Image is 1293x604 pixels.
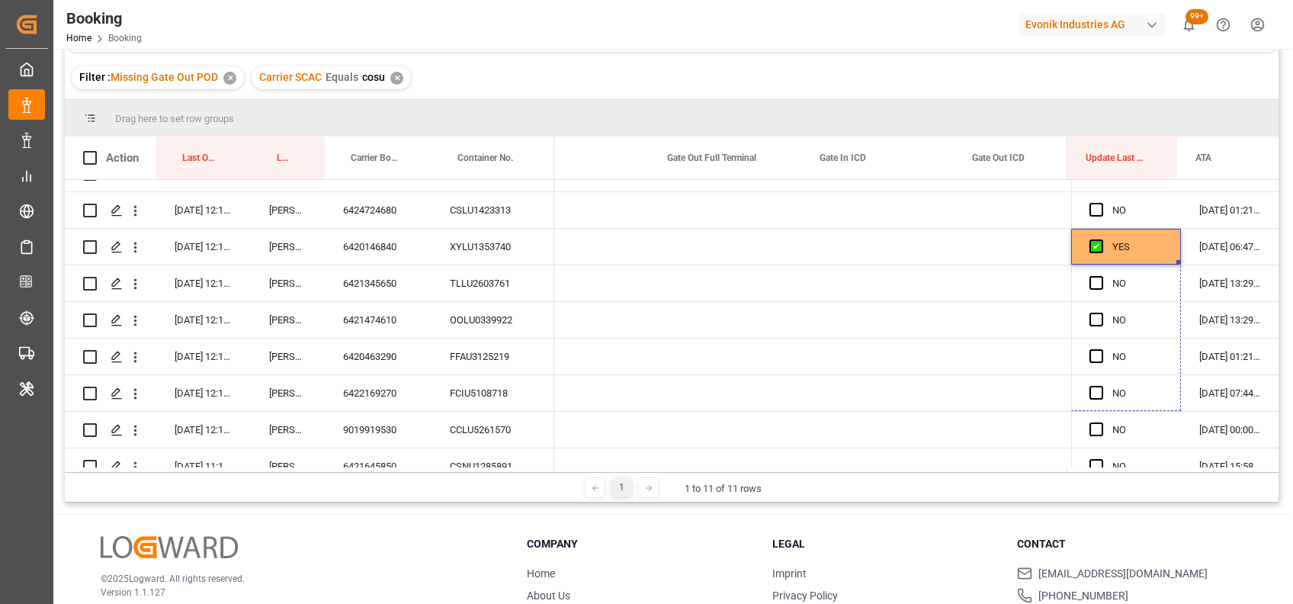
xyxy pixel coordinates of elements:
button: Evonik Industries AG [1019,10,1172,39]
span: cosu [362,71,385,83]
span: Carrier SCAC [259,71,322,83]
div: [DATE] 11:18:26 [156,448,251,484]
div: [DATE] 01:21:33 [1181,339,1279,374]
div: ✕ [390,72,403,85]
div: Press SPACE to select this row. [1071,412,1279,448]
div: Action [106,151,139,165]
div: [PERSON_NAME] [251,192,325,228]
span: Drag here to set row groups [115,113,234,124]
div: 1 [612,478,631,497]
span: Gate Out Full Terminal [667,153,756,163]
div: 6424724680 [325,192,432,228]
a: Home [527,567,555,580]
div: NO [1112,339,1163,374]
span: Carrier Booking No. [351,153,399,163]
div: NO [1112,303,1163,338]
div: 6420146840 [325,229,432,265]
div: [DATE] 12:18:34 [156,412,251,448]
a: About Us [527,590,570,602]
span: 99+ [1186,9,1208,24]
div: [DATE] 15:58:00 [1181,448,1279,484]
div: [DATE] 07:44:42 [1181,375,1279,411]
div: OOLU0339922 [432,302,554,338]
div: 6420463290 [325,339,432,374]
button: show 146 new notifications [1172,8,1206,42]
div: [DATE] 12:18:34 [156,265,251,301]
div: Press SPACE to select this row. [1071,302,1279,339]
div: 6421474610 [325,302,432,338]
span: Container No. [457,153,513,163]
h3: Company [527,536,752,552]
div: Booking [66,7,142,30]
div: XYLU1353740 [432,229,554,265]
div: NO [1112,193,1163,228]
div: NO [1112,413,1163,448]
div: YES [1112,230,1163,265]
div: [DATE] 13:29:00 [1181,302,1279,338]
div: [DATE] 12:18:34 [156,375,251,411]
div: Press SPACE to select this row. [65,448,554,485]
div: 6422169270 [325,375,432,411]
a: Imprint [772,567,807,580]
span: Equals [326,71,358,83]
div: Evonik Industries AG [1019,14,1166,36]
div: [DATE] 12:18:34 [156,229,251,265]
div: Press SPACE to select this row. [1071,265,1279,302]
p: © 2025 Logward. All rights reserved. [101,572,489,586]
div: CSNU1285891 [432,448,554,484]
div: Press SPACE to select this row. [1071,229,1279,265]
div: [DATE] 00:00:00 [1181,412,1279,448]
div: [PERSON_NAME] [251,302,325,338]
img: Logward Logo [101,536,238,558]
div: NO [1112,376,1163,411]
div: CSLU1423313 [432,192,554,228]
div: [DATE] 12:18:34 [156,339,251,374]
a: Privacy Policy [772,590,838,602]
div: Press SPACE to select this row. [65,302,554,339]
div: [DATE] 13:29:00 [1181,265,1279,301]
div: [PERSON_NAME] [251,448,325,484]
span: [EMAIL_ADDRESS][DOMAIN_NAME] [1038,566,1208,582]
div: [PERSON_NAME] [251,265,325,301]
div: ✕ [223,72,236,85]
span: Update Last Opened By [1086,153,1145,163]
div: [PERSON_NAME] [251,339,325,374]
div: 9019919530 [325,412,432,448]
div: [PERSON_NAME] [251,229,325,265]
div: Press SPACE to select this row. [1071,192,1279,229]
span: Last Opened By [277,153,293,163]
div: Press SPACE to select this row. [65,229,554,265]
div: Press SPACE to select this row. [65,265,554,302]
div: 1 to 11 of 11 rows [685,481,762,496]
h3: Contact [1017,536,1243,552]
span: Gate Out ICD [972,153,1025,163]
div: 6421345650 [325,265,432,301]
div: FFAU3125219 [432,339,554,374]
div: Press SPACE to select this row. [65,375,554,412]
h3: Legal [772,536,998,552]
span: ATA [1195,153,1211,163]
div: TLLU2603761 [432,265,554,301]
span: Missing Gate Out POD [111,71,218,83]
div: [DATE] 06:47:12 [1181,229,1279,265]
a: Home [66,33,91,43]
div: NO [1112,449,1163,484]
span: Gate In ICD [820,153,866,163]
div: [DATE] 12:18:34 [156,192,251,228]
div: Press SPACE to select this row. [65,339,554,375]
div: Press SPACE to select this row. [1071,448,1279,485]
div: CCLU5261570 [432,412,554,448]
span: [PHONE_NUMBER] [1038,588,1128,604]
button: Help Center [1206,8,1240,42]
div: [PERSON_NAME] [251,412,325,448]
span: Last Opened Date [182,153,219,163]
p: Version 1.1.127 [101,586,489,599]
div: FCIU5108718 [432,375,554,411]
div: Press SPACE to select this row. [1071,375,1279,412]
span: Filter : [79,71,111,83]
div: [DATE] 01:21:33 [1181,192,1279,228]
